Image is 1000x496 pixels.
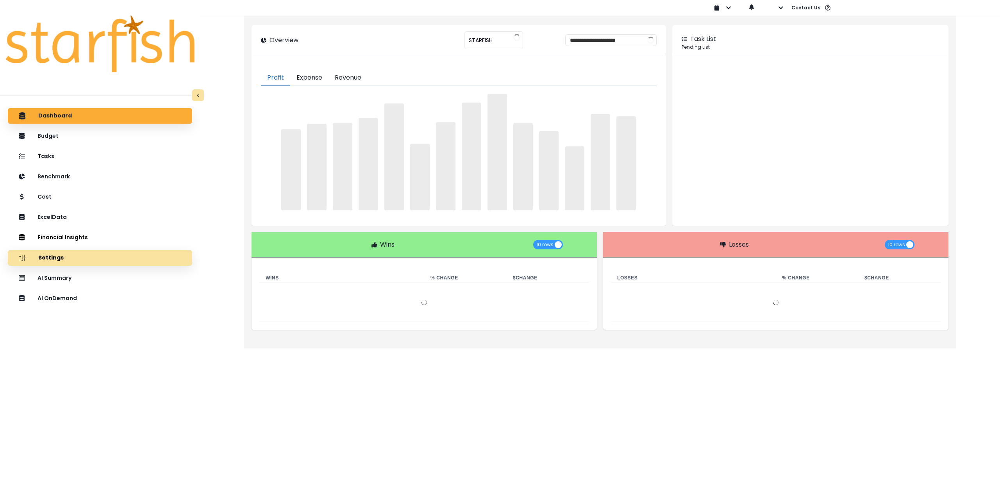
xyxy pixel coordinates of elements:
[8,270,192,286] button: AI Summary
[37,295,77,302] p: AI OnDemand
[37,214,67,220] p: ExcelData
[611,273,776,283] th: Losses
[37,173,70,180] p: Benchmark
[513,123,533,211] span: ‌
[261,70,290,86] button: Profit
[38,112,72,119] p: Dashboard
[37,275,71,281] p: AI Summary
[8,210,192,225] button: ExcelData
[37,194,52,200] p: Cost
[469,32,493,48] span: STARFISH
[462,103,481,210] span: ‌
[8,108,192,124] button: Dashboard
[616,116,636,211] span: ‌
[290,70,329,86] button: Expense
[436,122,455,211] span: ‌
[329,70,368,86] button: Revenue
[776,273,858,283] th: % Change
[690,34,716,44] p: Task List
[8,149,192,164] button: Tasks
[8,128,192,144] button: Budget
[858,273,941,283] th: $ Change
[410,144,430,211] span: ‌
[536,240,554,249] span: 10 rows
[384,103,404,211] span: ‌
[380,240,395,249] p: Wins
[37,133,59,139] p: Budget
[8,169,192,185] button: Benchmark
[424,273,507,283] th: % Change
[8,230,192,245] button: Financial Insights
[682,44,939,51] p: Pending List
[333,123,352,210] span: ‌
[281,129,301,210] span: ‌
[565,146,584,211] span: ‌
[359,118,378,211] span: ‌
[8,189,192,205] button: Cost
[591,114,610,211] span: ‌
[888,240,905,249] span: 10 rows
[8,250,192,266] button: Settings
[259,273,424,283] th: Wins
[507,273,589,283] th: $ Change
[539,131,559,210] span: ‌
[487,94,507,210] span: ‌
[8,291,192,306] button: AI OnDemand
[729,240,749,249] p: Losses
[270,36,298,45] p: Overview
[37,153,54,160] p: Tasks
[307,124,327,210] span: ‌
